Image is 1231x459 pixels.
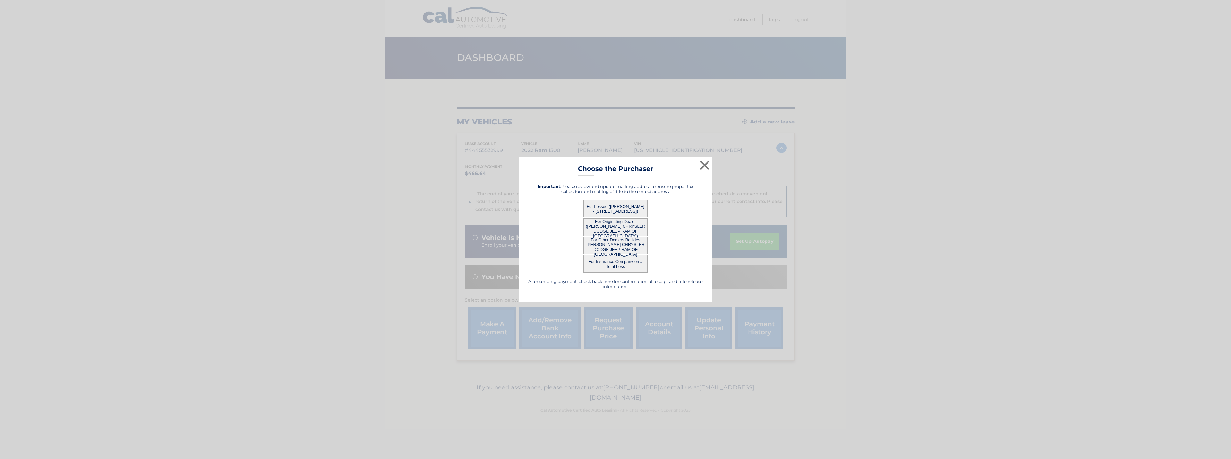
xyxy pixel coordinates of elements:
button: For Other Dealers Besides [PERSON_NAME] CHRYSLER DODGE JEEP RAM OF [GEOGRAPHIC_DATA] [583,237,648,254]
h5: Please review and update mailing address to ensure proper tax collection and mailing of title to ... [527,184,704,194]
strong: Important: [538,184,561,189]
h5: After sending payment, check back here for confirmation of receipt and title release information. [527,279,704,289]
button: For Lessee ([PERSON_NAME] - [STREET_ADDRESS]) [583,200,648,217]
button: × [698,159,711,172]
button: For Insurance Company on a Total Loss [583,255,648,273]
h3: Choose the Purchaser [578,165,653,176]
button: For Originating Dealer ([PERSON_NAME] CHRYSLER DODGE JEEP RAM OF [GEOGRAPHIC_DATA]) [583,218,648,236]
